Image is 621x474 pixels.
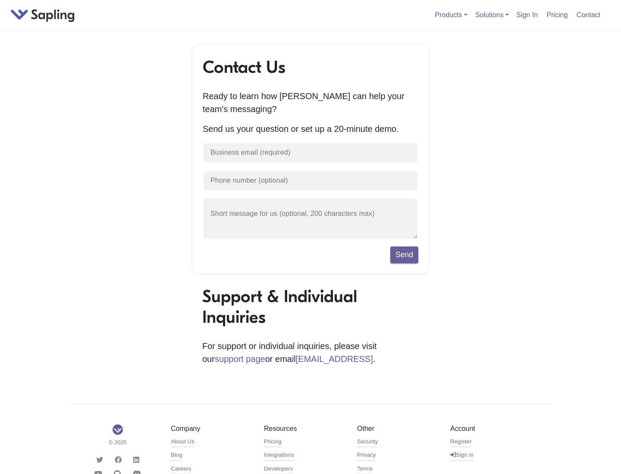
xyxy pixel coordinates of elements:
[450,424,530,433] h5: Account
[390,246,418,263] button: Send
[435,11,467,19] a: Products
[115,456,122,463] i: Facebook
[202,286,419,327] h1: Support & Individual Inquiries
[171,424,251,433] h5: Company
[171,451,182,461] a: Blog
[171,437,194,448] a: About Us
[203,170,418,191] input: Phone number (optional)
[133,456,139,463] i: LinkedIn
[475,11,509,19] a: Solutions
[203,142,418,163] input: Business email (required)
[450,437,472,448] a: Register
[357,437,378,448] a: Security
[202,340,419,365] p: For support or individual inquiries, please visit our or email .
[357,451,376,461] a: Privacy
[78,438,158,446] small: © 2025
[96,456,103,463] i: Twitter
[357,424,437,433] h5: Other
[203,57,418,78] h1: Contact Us
[215,354,265,364] a: support page
[450,451,474,461] a: Sign in
[296,354,373,364] a: [EMAIL_ADDRESS]
[264,424,344,433] h5: Resources
[203,90,418,115] p: Ready to learn how [PERSON_NAME] can help your team's messaging?
[264,437,282,448] a: Pricing
[513,8,541,22] a: Sign In
[264,451,294,461] a: Integrations
[113,424,123,435] img: Sapling Logo
[203,122,418,135] p: Send us your question or set up a 20-minute demo.
[543,8,571,22] a: Pricing
[573,8,604,22] a: Contact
